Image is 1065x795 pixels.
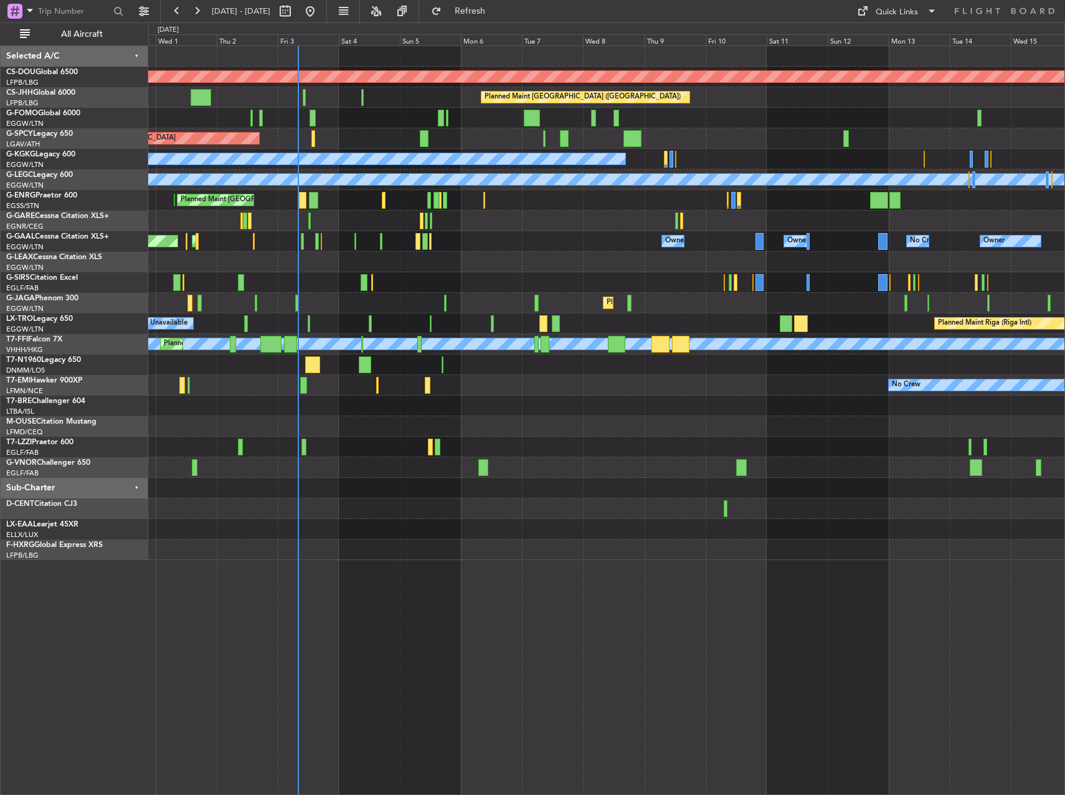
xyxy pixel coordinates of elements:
div: Thu 9 [645,34,706,45]
button: Refresh [425,1,500,21]
a: G-VNORChallenger 650 [6,459,90,467]
span: All Aircraft [32,30,131,39]
a: G-LEGCLegacy 600 [6,171,73,179]
a: EGLF/FAB [6,283,39,293]
a: EGGW/LTN [6,181,44,190]
a: EGLF/FAB [6,448,39,457]
a: G-GAALCessna Citation XLS+ [6,233,109,240]
span: G-ENRG [6,192,35,199]
div: Mon 6 [461,34,522,45]
a: EGGW/LTN [6,160,44,169]
a: G-SIRSCitation Excel [6,274,78,282]
div: Sat 11 [767,34,828,45]
div: No Crew [910,232,939,250]
div: Thu 2 [217,34,278,45]
div: Fri 10 [706,34,767,45]
button: Quick Links [851,1,943,21]
div: Sun 12 [828,34,889,45]
span: T7-BRE [6,397,32,405]
a: LX-TROLegacy 650 [6,315,73,323]
div: Planned Maint [GEOGRAPHIC_DATA] ([GEOGRAPHIC_DATA]) [164,335,360,353]
a: F-HXRGGlobal Express XRS [6,541,103,549]
a: G-SPCYLegacy 650 [6,130,73,138]
div: Tue 14 [950,34,1011,45]
div: Planned Maint [GEOGRAPHIC_DATA] ([GEOGRAPHIC_DATA]) [485,88,681,107]
a: EGNR/CEG [6,222,44,231]
span: LX-TRO [6,315,33,323]
a: EGLF/FAB [6,469,39,478]
div: Wed 1 [156,34,217,45]
a: D-CENTCitation CJ3 [6,500,77,508]
span: G-VNOR [6,459,37,467]
a: CS-JHHGlobal 6000 [6,89,75,97]
a: T7-FFIFalcon 7X [6,336,62,343]
span: G-KGKG [6,151,35,158]
a: M-OUSECitation Mustang [6,418,97,426]
span: T7-EMI [6,377,31,384]
a: LGAV/ATH [6,140,40,149]
a: T7-EMIHawker 900XP [6,377,82,384]
div: Planned Maint [GEOGRAPHIC_DATA] ([GEOGRAPHIC_DATA]) [607,293,803,312]
span: G-JAGA [6,295,35,302]
a: LFPB/LBG [6,78,39,87]
span: G-LEGC [6,171,33,179]
a: EGGW/LTN [6,242,44,252]
a: EGSS/STN [6,201,39,211]
a: DNMM/LOS [6,366,45,375]
span: M-OUSE [6,418,36,426]
div: Owner [787,232,808,250]
a: EGGW/LTN [6,325,44,334]
span: G-SIRS [6,274,30,282]
div: Mon 13 [889,34,950,45]
a: G-FOMOGlobal 6000 [6,110,80,117]
div: Sun 5 [400,34,461,45]
a: VHHH/HKG [6,345,43,355]
span: T7-LZZI [6,439,32,446]
a: EGGW/LTN [6,263,44,272]
span: G-LEAX [6,254,33,261]
div: Tue 7 [522,34,583,45]
a: CS-DOUGlobal 6500 [6,69,78,76]
div: Sat 4 [339,34,400,45]
div: Owner [665,232,686,250]
div: Planned Maint [GEOGRAPHIC_DATA] ([GEOGRAPHIC_DATA]) [181,191,377,209]
span: G-GAAL [6,233,35,240]
span: Refresh [444,7,496,16]
div: Quick Links [876,6,918,19]
a: EGGW/LTN [6,304,44,313]
a: EGGW/LTN [6,119,44,128]
a: LTBA/ISL [6,407,34,416]
a: T7-N1960Legacy 650 [6,356,81,364]
a: G-GARECessna Citation XLS+ [6,212,109,220]
div: Wed 8 [583,34,644,45]
a: T7-BREChallenger 604 [6,397,85,405]
a: LX-EAALearjet 45XR [6,521,78,528]
span: CS-DOU [6,69,35,76]
span: [DATE] - [DATE] [212,6,270,17]
a: G-LEAXCessna Citation XLS [6,254,102,261]
span: F-HXRG [6,541,34,549]
a: LFPB/LBG [6,98,39,108]
a: LFMN/NCE [6,386,43,396]
input: Trip Number [38,2,110,21]
button: All Aircraft [14,24,135,44]
div: No Crew [892,376,921,394]
a: LFPB/LBG [6,551,39,560]
a: G-ENRGPraetor 600 [6,192,77,199]
span: LX-EAA [6,521,33,528]
span: T7-FFI [6,336,28,343]
a: G-JAGAPhenom 300 [6,295,78,302]
div: [DATE] [158,25,179,36]
a: G-KGKGLegacy 600 [6,151,75,158]
a: LFMD/CEQ [6,427,42,437]
span: G-SPCY [6,130,33,138]
a: ELLX/LUX [6,530,38,540]
span: T7-N1960 [6,356,41,364]
div: Owner [983,232,1005,250]
a: T7-LZZIPraetor 600 [6,439,73,446]
span: D-CENT [6,500,34,508]
div: A/C Unavailable [136,314,187,333]
span: G-FOMO [6,110,38,117]
span: G-GARE [6,212,35,220]
span: CS-JHH [6,89,33,97]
